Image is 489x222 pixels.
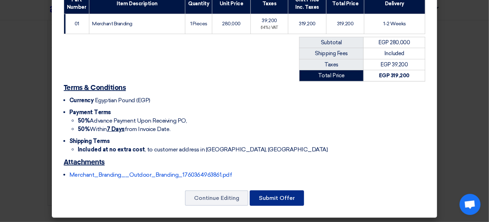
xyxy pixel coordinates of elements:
[254,25,285,31] div: (14%) VAT
[69,109,111,116] span: Payment Terms
[299,70,364,81] td: Total Price
[69,171,232,178] a: Merchant_Branding__Outdoor_Branding_1760364963861.pdf
[250,190,304,206] button: Submit Offer
[69,97,94,104] span: Currency
[78,145,425,154] li: , to customer address in [GEOGRAPHIC_DATA], [GEOGRAPHIC_DATA]
[299,37,364,48] td: Subtotal
[78,117,187,124] span: Advance Payment Upon Receiving PO,
[460,194,481,215] div: Open chat
[383,21,406,27] span: 1-2 Weeks
[190,21,207,27] span: 1 Pieces
[64,14,89,34] td: 01
[384,50,404,57] span: Included
[299,48,364,59] td: Shipping Fees
[92,21,132,27] span: Merchant Branding
[78,146,145,153] strong: Included at no extra cost
[364,37,425,48] td: EGP 280,000
[380,61,408,68] span: EGP 39,200
[78,126,90,132] strong: 50%
[299,59,364,70] td: Taxes
[95,97,150,104] span: Egyptian Pound (EGP)
[78,126,170,132] span: Within from Invoice Date.
[69,138,110,144] span: Shipping Terms
[64,84,126,91] u: Terms & Conditions
[262,18,277,24] span: 39,200
[107,126,125,132] u: 7 Days
[185,190,248,206] button: Continue Editing
[222,21,241,27] span: 280,000
[78,117,90,124] strong: 50%
[337,21,354,27] span: 319,200
[64,159,105,166] u: Attachments
[299,21,316,27] span: 319,200
[379,72,409,79] strong: EGP 319,200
